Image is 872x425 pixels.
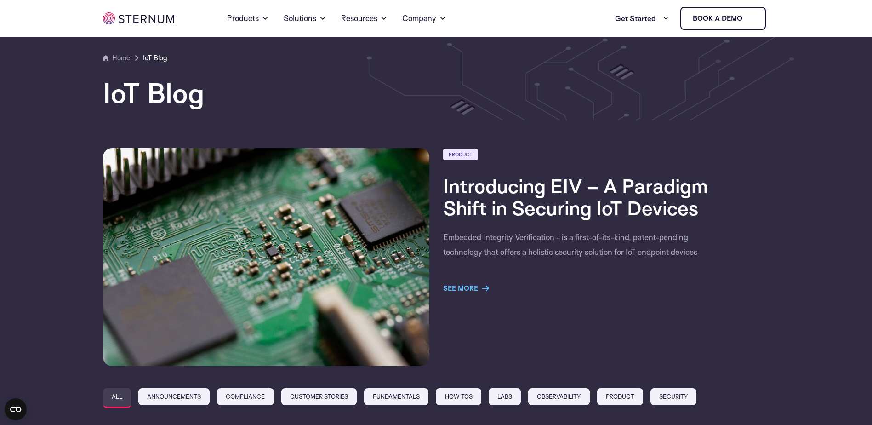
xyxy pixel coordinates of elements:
[443,283,489,294] a: See more
[5,398,27,420] button: Open CMP widget
[402,2,446,35] a: Company
[597,388,643,405] a: Product
[443,173,708,220] a: Introducing EIV – A Paradigm Shift in Securing IoT Devices
[103,388,131,408] a: All
[103,148,429,366] img: Introducing EIV – A Paradigm Shift in Securing IoT Devices
[680,7,766,30] a: Book a demo
[138,388,210,405] a: Announcements
[103,52,130,63] a: Home
[227,2,269,35] a: Products
[143,52,167,63] a: IoT Blog
[364,388,428,405] a: Fundamentals
[103,12,174,24] img: sternum iot
[436,388,481,405] a: How Tos
[489,388,521,405] a: Labs
[103,78,769,108] h1: IoT Blog
[443,230,713,259] p: Embedded Integrity Verification - is a first-of-its-kind, patent-pending technology that offers a...
[443,149,478,160] a: Product
[528,388,589,405] a: Observability
[746,15,753,22] img: sternum iot
[284,2,326,35] a: Solutions
[281,388,357,405] a: Customer Stories
[650,388,696,405] a: Security
[615,9,669,28] a: Get Started
[217,388,274,405] a: Compliance
[341,2,388,35] a: Resources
